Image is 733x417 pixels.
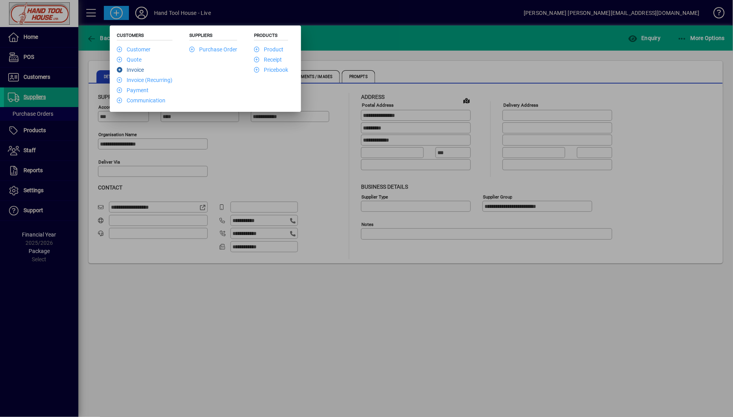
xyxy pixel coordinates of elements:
a: Receipt [254,56,282,63]
a: Purchase Order [189,46,237,53]
a: Product [254,46,283,53]
a: Payment [117,87,149,93]
a: Pricebook [254,67,288,73]
h5: Suppliers [189,33,237,40]
h5: Products [254,33,288,40]
a: Invoice (Recurring) [117,77,172,83]
a: Customer [117,46,151,53]
a: Communication [117,97,165,104]
h5: Customers [117,33,172,40]
a: Invoice [117,67,144,73]
a: Quote [117,56,142,63]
